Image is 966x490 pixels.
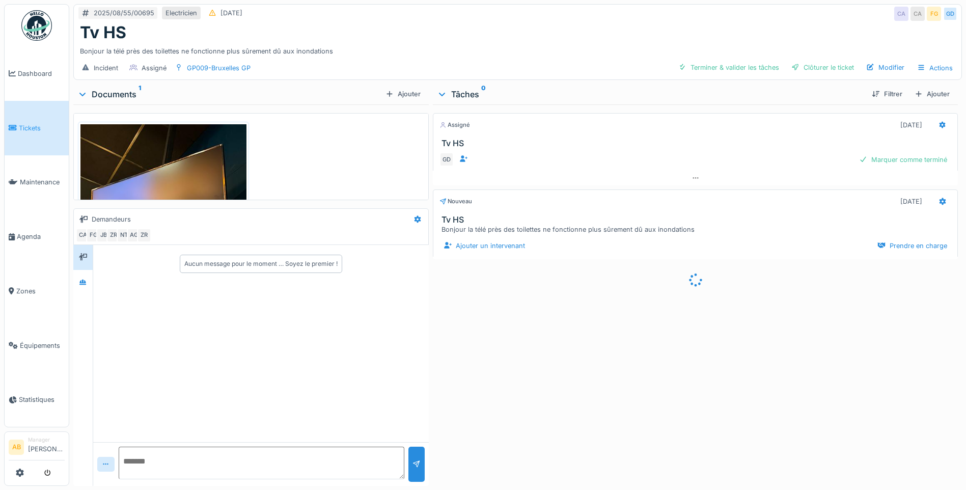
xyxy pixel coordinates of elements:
div: [DATE] [220,8,242,18]
div: FG [86,228,100,242]
div: [DATE] [900,120,922,130]
div: Terminer & valider les tâches [674,61,783,74]
div: CA [910,7,925,21]
sup: 0 [481,88,486,100]
div: FG [927,7,941,21]
div: CA [894,7,908,21]
div: Ajouter un intervenant [439,239,529,253]
img: Badge_color-CXgf-gQk.svg [21,10,52,41]
div: Clôturer le ticket [787,61,858,74]
span: Dashboard [18,69,65,78]
div: ZR [137,228,151,242]
div: Electricien [165,8,197,18]
div: 2025/08/55/00695 [94,8,154,18]
div: Bonjour la télé près des toilettes ne fonctionne plus sûrement dû aux inondations [441,225,953,234]
a: Tickets [5,101,69,155]
a: Dashboard [5,46,69,101]
div: GD [439,152,454,167]
div: JB [96,228,111,242]
span: Agenda [17,232,65,241]
div: Ajouter [381,87,425,101]
span: Équipements [20,341,65,350]
div: Documents [77,88,381,100]
div: Incident [94,63,118,73]
div: CA [76,228,90,242]
div: GD [943,7,957,21]
div: Bonjour la télé près des toilettes ne fonctionne plus sûrement dû aux inondations [80,42,955,56]
div: Marquer comme terminé [855,153,951,167]
h1: Tv HS [80,23,126,42]
div: Assigné [439,121,470,129]
img: 5pgg9vfzdixyz3fr7nbsj16pvbjy [80,124,246,345]
div: Tâches [437,88,864,100]
a: Maintenance [5,155,69,210]
div: Assigné [142,63,167,73]
a: Statistiques [5,373,69,427]
div: Prendre en charge [873,239,951,253]
a: Agenda [5,209,69,264]
div: AG [127,228,141,242]
h3: Tv HS [441,139,953,148]
li: AB [9,440,24,455]
a: AB Manager[PERSON_NAME] [9,436,65,460]
div: Demandeurs [92,214,131,224]
div: GP009-Bruxelles GP [187,63,251,73]
a: Zones [5,264,69,318]
span: Statistiques [19,395,65,404]
span: Zones [16,286,65,296]
div: Actions [913,61,957,75]
a: Équipements [5,318,69,373]
span: Maintenance [20,177,65,187]
div: Aucun message pour le moment … Soyez le premier ! [184,259,338,268]
div: Ajouter [910,87,954,101]
div: Modifier [862,61,908,74]
li: [PERSON_NAME] [28,436,65,458]
sup: 1 [139,88,141,100]
h3: Tv HS [441,215,953,225]
div: Nouveau [439,197,472,206]
div: NT [117,228,131,242]
div: Manager [28,436,65,444]
div: ZR [106,228,121,242]
div: [DATE] [900,197,922,206]
span: Tickets [19,123,65,133]
div: Filtrer [868,87,906,101]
